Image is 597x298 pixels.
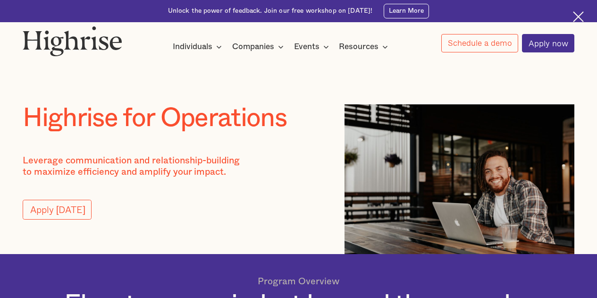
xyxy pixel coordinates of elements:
[294,41,320,52] div: Events
[384,4,429,18] a: Learn More
[232,41,274,52] div: Companies
[258,276,339,287] p: Program Overview
[173,41,225,52] div: Individuals
[23,155,246,178] p: Leverage communication and relationship-building to maximize efficiency and amplify your impact.
[173,41,212,52] div: Individuals
[573,11,584,22] img: Cross icon
[232,41,286,52] div: Companies
[339,41,378,52] div: Resources
[522,34,574,52] a: Apply now
[294,41,332,52] div: Events
[23,200,92,219] a: Apply [DATE]
[23,26,122,56] img: Highrise logo
[441,34,518,52] a: Schedule a demo
[23,104,326,133] h1: Highrise for Operations
[339,41,391,52] div: Resources
[168,7,373,16] div: Unlock the power of feedback. Join our free workshop on [DATE]!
